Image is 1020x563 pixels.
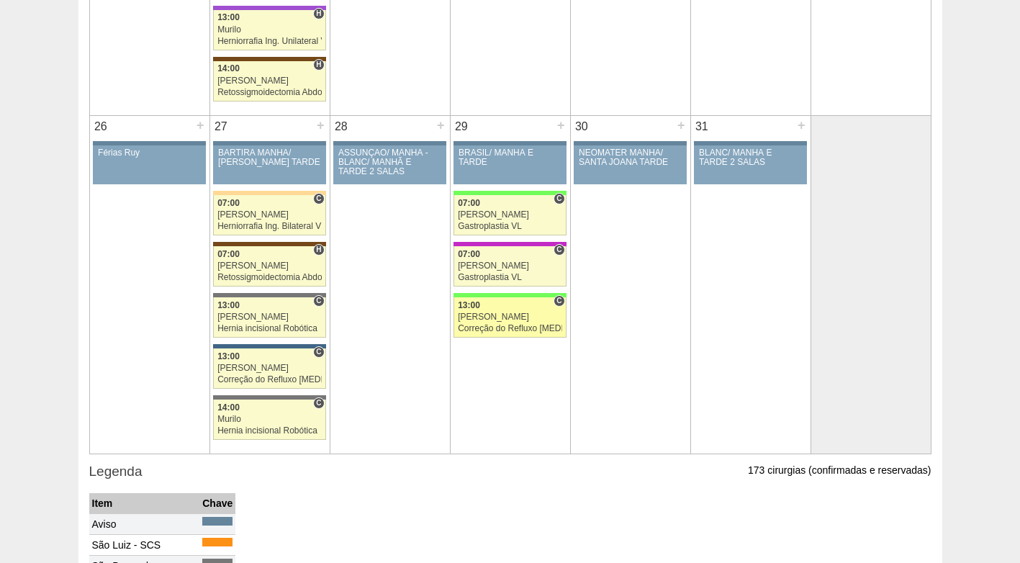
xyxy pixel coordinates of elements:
span: 14:00 [217,402,240,413]
a: BLANC/ MANHÃ E TARDE 2 SALAS [694,145,806,184]
div: Herniorrafia Ing. Bilateral VL [217,222,322,231]
h3: Legenda [89,461,931,482]
a: C 07:00 [PERSON_NAME] Herniorrafia Ing. Bilateral VL [213,195,325,235]
div: BRASIL/ MANHÃ E TARDE [459,148,561,167]
a: C 13:00 [PERSON_NAME] Correção do Refluxo [MEDICAL_DATA] esofágico Robótico [213,348,325,389]
div: Hernia incisional Robótica [217,426,322,436]
div: + [555,116,567,135]
div: Gastroplastia VL [458,222,562,231]
div: Retossigmoidectomia Abdominal VL [217,88,322,97]
a: BARTIRA MANHÃ/ [PERSON_NAME] TARDE [213,145,325,184]
div: 29 [451,116,473,138]
span: 07:00 [217,249,240,259]
p: 173 cirurgias (confirmadas e reservadas) [748,464,931,477]
th: Item [89,493,200,514]
span: Consultório [313,193,324,204]
div: 31 [691,116,713,138]
div: Key: Aviso [213,141,325,145]
div: Murilo [217,415,322,424]
div: BLANC/ MANHÃ E TARDE 2 SALAS [699,148,802,167]
a: ASSUNÇÃO/ MANHÃ -BLANC/ MANHÃ E TARDE 2 SALAS [333,145,446,184]
div: [PERSON_NAME] [217,364,322,373]
div: 27 [210,116,233,138]
div: + [315,116,327,135]
a: C 14:00 Murilo Hernia incisional Robótica [213,400,325,440]
div: Key: Bartira [213,191,325,195]
a: H 07:00 [PERSON_NAME] Retossigmoidectomia Abdominal VL [213,246,325,287]
span: Consultório [554,193,564,204]
div: BARTIRA MANHÃ/ [PERSON_NAME] TARDE [218,148,321,167]
div: Key: Santa Joana [213,242,325,246]
span: Consultório [313,346,324,358]
div: Retossigmoidectomia Abdominal VL [217,273,322,282]
span: Consultório [313,295,324,307]
div: ASSUNÇÃO/ MANHÃ -BLANC/ MANHÃ E TARDE 2 SALAS [338,148,441,177]
span: Consultório [313,397,324,409]
div: Key: Aviso [694,141,806,145]
div: [PERSON_NAME] [458,261,562,271]
td: São Luiz - SCS [89,534,200,555]
a: C 07:00 [PERSON_NAME] Gastroplastia VL [453,195,566,235]
span: 13:00 [217,12,240,22]
div: 28 [330,116,353,138]
div: NEOMATER MANHÃ/ SANTA JOANA TARDE [579,148,682,167]
span: Hospital [313,244,324,256]
div: Gastroplastia VL [458,273,562,282]
div: Key: São Luiz - SCS [202,538,233,546]
span: 13:00 [458,300,480,310]
span: 07:00 [458,249,480,259]
span: 13:00 [217,300,240,310]
div: 26 [90,116,112,138]
div: Key: Maria Braido [453,242,566,246]
span: 07:00 [458,198,480,208]
div: Férias Ruy [98,148,201,158]
a: H 13:00 Murilo Herniorrafia Ing. Unilateral VL [213,10,325,50]
div: Correção do Refluxo [MEDICAL_DATA] esofágico Robótico [458,324,562,333]
div: Hernia incisional Robótica [217,324,322,333]
div: Key: Aviso [93,141,205,145]
a: C 13:00 [PERSON_NAME] Correção do Refluxo [MEDICAL_DATA] esofágico Robótico [453,297,566,338]
span: 14:00 [217,63,240,73]
div: Key: Santa Joana [213,57,325,61]
a: C 07:00 [PERSON_NAME] Gastroplastia VL [453,246,566,287]
div: [PERSON_NAME] [217,76,322,86]
div: [PERSON_NAME] [217,312,322,322]
span: Consultório [554,295,564,307]
div: Key: IFOR [213,6,325,10]
div: + [194,116,207,135]
a: Férias Ruy [93,145,205,184]
div: + [795,116,808,135]
div: [PERSON_NAME] [458,210,562,220]
div: Herniorrafia Ing. Unilateral VL [217,37,322,46]
div: + [435,116,447,135]
span: Hospital [313,59,324,71]
a: BRASIL/ MANHÃ E TARDE [453,145,566,184]
div: Key: Aviso [453,141,566,145]
div: [PERSON_NAME] [217,210,322,220]
span: 07:00 [217,198,240,208]
td: Aviso [89,513,200,534]
span: 13:00 [217,351,240,361]
span: Hospital [313,8,324,19]
div: Key: Santa Catarina [213,293,325,297]
div: [PERSON_NAME] [458,312,562,322]
div: Key: Santa Catarina [213,395,325,400]
div: Key: Aviso [202,517,233,526]
div: Key: São Luiz - Jabaquara [213,344,325,348]
span: Consultório [554,244,564,256]
div: Key: Brasil [453,191,566,195]
div: [PERSON_NAME] [217,261,322,271]
div: 30 [571,116,593,138]
a: H 14:00 [PERSON_NAME] Retossigmoidectomia Abdominal VL [213,61,325,102]
a: C 13:00 [PERSON_NAME] Hernia incisional Robótica [213,297,325,338]
a: NEOMATER MANHÃ/ SANTA JOANA TARDE [574,145,686,184]
div: Correção do Refluxo [MEDICAL_DATA] esofágico Robótico [217,375,322,384]
th: Chave [199,493,235,514]
div: Murilo [217,25,322,35]
div: + [675,116,687,135]
div: Key: Brasil [453,293,566,297]
div: Key: Aviso [333,141,446,145]
div: Key: Aviso [574,141,686,145]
